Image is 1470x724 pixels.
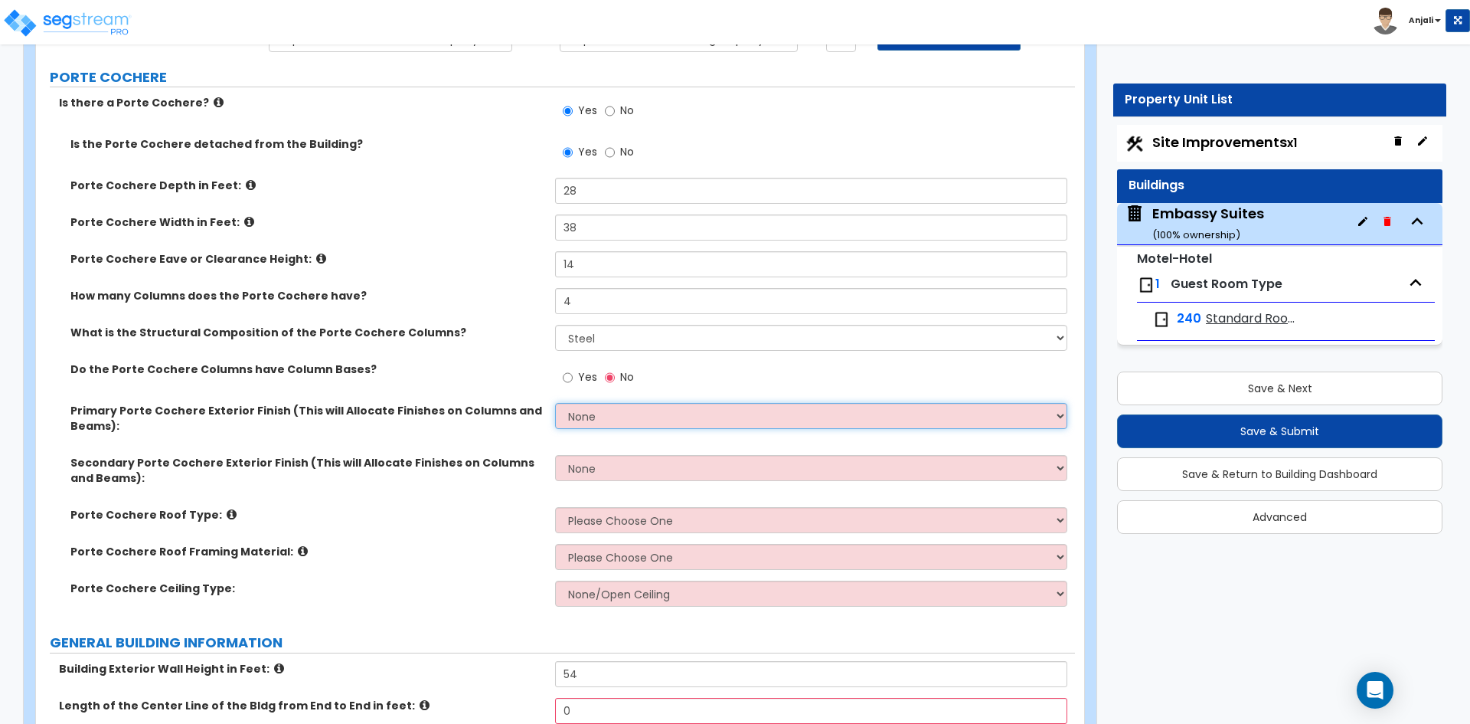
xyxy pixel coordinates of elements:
span: Yes [578,144,597,159]
span: Standard Room [1206,310,1299,328]
button: Save & Return to Building Dashboard [1117,457,1442,491]
i: click for more info! [274,663,284,674]
span: 1 [1155,275,1160,293]
span: Yes [578,369,597,385]
label: Primary Porte Cochere Exterior Finish (This will Allocate Finishes on Columns and Beams): [70,403,544,434]
span: Download Takeoff Guide [886,32,1001,45]
button: Advanced [1117,500,1442,534]
label: What is the Structural Composition of the Porte Cochere Columns? [70,325,544,340]
input: Yes [563,369,573,386]
b: Anjali [1409,15,1433,26]
label: Do the Porte Cochere Columns have Column Bases? [70,362,544,377]
i: click for more info! [214,97,224,108]
label: Length of the Center Line of the Bldg from End to End in feet: [59,698,544,713]
span: 240 [1177,310,1201,328]
img: Construction.png [1125,134,1145,154]
label: Porte Cochere Ceiling Type: [70,581,544,596]
span: Yes [578,103,597,118]
small: x1 [1287,135,1297,151]
i: click for more info! [316,253,326,264]
i: click for more info! [298,545,308,557]
label: Secondary Porte Cochere Exterior Finish (This will Allocate Finishes on Columns and Beams): [70,455,544,486]
small: ( 100 % ownership) [1152,228,1240,242]
img: building.svg [1125,204,1145,224]
label: Porte Cochere Width in Feet: [70,215,544,230]
label: Porte Cochere Roof Type: [70,507,544,523]
button: Save & Next [1117,372,1442,405]
div: Embassy Suites [1152,204,1264,243]
label: PORTE COCHERE [50,67,1075,87]
label: Is there a Porte Cochere? [59,95,544,110]
input: No [605,144,615,161]
span: No [620,369,634,385]
span: Site Improvements [1152,133,1297,152]
label: Is the Porte Cochere detached from the Building? [70,136,544,152]
label: Porte Cochere Eave or Clearance Height: [70,251,544,267]
span: No [620,103,634,118]
label: Porte Cochere Depth in Feet: [70,178,544,193]
i: click for more info! [244,216,254,228]
img: door.png [1152,310,1171,329]
input: Yes [563,144,573,161]
i: click for more info! [227,509,237,520]
div: Property Unit List [1125,91,1435,109]
span: No [620,144,634,159]
span: Guest Room Type [1171,275,1282,293]
img: avatar.png [1372,8,1399,34]
small: Motel-Hotel [1137,250,1212,267]
label: Building Exterior Wall Height in Feet: [59,661,544,676]
i: click for more info! [420,699,430,711]
input: Yes [563,103,573,120]
label: Porte Cochere Roof Framing Material: [70,544,544,559]
label: How many Columns does the Porte Cochere have? [70,288,544,303]
div: Open Intercom Messenger [1357,672,1393,709]
img: logo_pro_r.png [2,8,132,38]
label: GENERAL BUILDING INFORMATION [50,633,1075,653]
button: Save & Submit [1117,414,1442,448]
img: door.png [1137,276,1155,294]
input: No [605,103,615,120]
span: Embassy Suites [1125,204,1264,243]
div: Buildings [1129,177,1431,195]
input: No [605,369,615,386]
i: click for more info! [246,179,256,191]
